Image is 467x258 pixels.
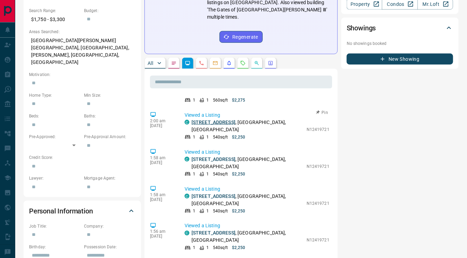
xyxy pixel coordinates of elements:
p: 1 [193,97,195,103]
p: Beds: [29,113,81,119]
p: 1:56 am [150,229,174,234]
p: 540 sqft [213,134,228,140]
p: 1 [193,134,195,140]
p: , [GEOGRAPHIC_DATA], [GEOGRAPHIC_DATA] [192,193,303,207]
p: N12419721 [307,237,329,243]
p: 1:58 am [150,192,174,197]
p: Viewed a Listing [185,112,329,119]
p: [DATE] [150,123,174,128]
p: 1:58 am [150,155,174,160]
button: New Showing [347,54,453,65]
p: [DATE] [150,160,174,165]
p: Viewed a Listing [185,149,329,156]
p: Areas Searched: [29,29,136,35]
svg: Calls [199,60,204,66]
svg: Opportunities [254,60,260,66]
p: $2,250 [232,171,245,177]
p: $2,275 [232,97,245,103]
div: condos.ca [185,231,189,236]
p: N12419721 [307,200,329,207]
h2: Showings [347,22,376,34]
p: 2:00 am [150,118,174,123]
button: Pin [312,109,332,116]
div: condos.ca [185,157,189,162]
p: 1 [206,245,209,251]
p: No showings booked [347,40,453,47]
a: [STREET_ADDRESS] [192,193,235,199]
p: 560 sqft [213,97,228,103]
p: All [148,61,153,66]
p: 540 sqft [213,245,228,251]
p: 1 [193,245,195,251]
p: Min Size: [84,92,136,98]
p: Mortgage Agent: [84,175,136,181]
p: Budget: [84,8,136,14]
p: Viewed a Listing [185,185,329,193]
p: [GEOGRAPHIC_DATA][PERSON_NAME][GEOGRAPHIC_DATA], [GEOGRAPHIC_DATA], [PERSON_NAME], [GEOGRAPHIC_DA... [29,35,136,68]
div: Personal Information [29,203,136,219]
div: Showings [347,20,453,36]
p: N12419721 [307,163,329,170]
div: condos.ca [185,194,189,199]
p: 1 [193,208,195,214]
div: condos.ca [185,120,189,125]
p: 1 [206,97,209,103]
p: , [GEOGRAPHIC_DATA], [GEOGRAPHIC_DATA] [192,119,303,133]
p: $2,250 [232,245,245,251]
p: Motivation: [29,71,136,78]
p: Lawyer: [29,175,81,181]
p: 540 sqft [213,171,228,177]
svg: Requests [240,60,246,66]
p: Possession Date: [84,244,136,250]
p: [DATE] [150,197,174,202]
svg: Lead Browsing Activity [185,60,190,66]
p: 1 [206,171,209,177]
p: Pre-Approved: [29,134,81,140]
svg: Listing Alerts [226,60,232,66]
p: Birthday: [29,244,81,250]
p: $2,250 [232,208,245,214]
a: [STREET_ADDRESS] [192,230,235,236]
p: Pre-Approval Amount: [84,134,136,140]
p: Home Type: [29,92,81,98]
p: Search Range: [29,8,81,14]
svg: Agent Actions [268,60,273,66]
svg: Notes [171,60,177,66]
p: 540 sqft [213,208,228,214]
p: $2,250 [232,134,245,140]
p: Viewed a Listing [185,222,329,230]
p: Company: [84,223,136,230]
p: $1,750 - $3,300 [29,14,81,25]
p: N12419721 [307,126,329,133]
svg: Emails [213,60,218,66]
p: Baths: [84,113,136,119]
p: 1 [193,171,195,177]
a: [STREET_ADDRESS] [192,156,235,162]
p: 1 [206,208,209,214]
a: [STREET_ADDRESS] [192,120,235,125]
p: , [GEOGRAPHIC_DATA], [GEOGRAPHIC_DATA] [192,230,303,244]
h2: Personal Information [29,206,93,217]
p: Credit Score: [29,154,136,161]
p: , [GEOGRAPHIC_DATA], [GEOGRAPHIC_DATA] [192,156,303,170]
button: Regenerate [220,31,263,43]
p: 1 [206,134,209,140]
p: [DATE] [150,234,174,239]
p: Job Title: [29,223,81,230]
